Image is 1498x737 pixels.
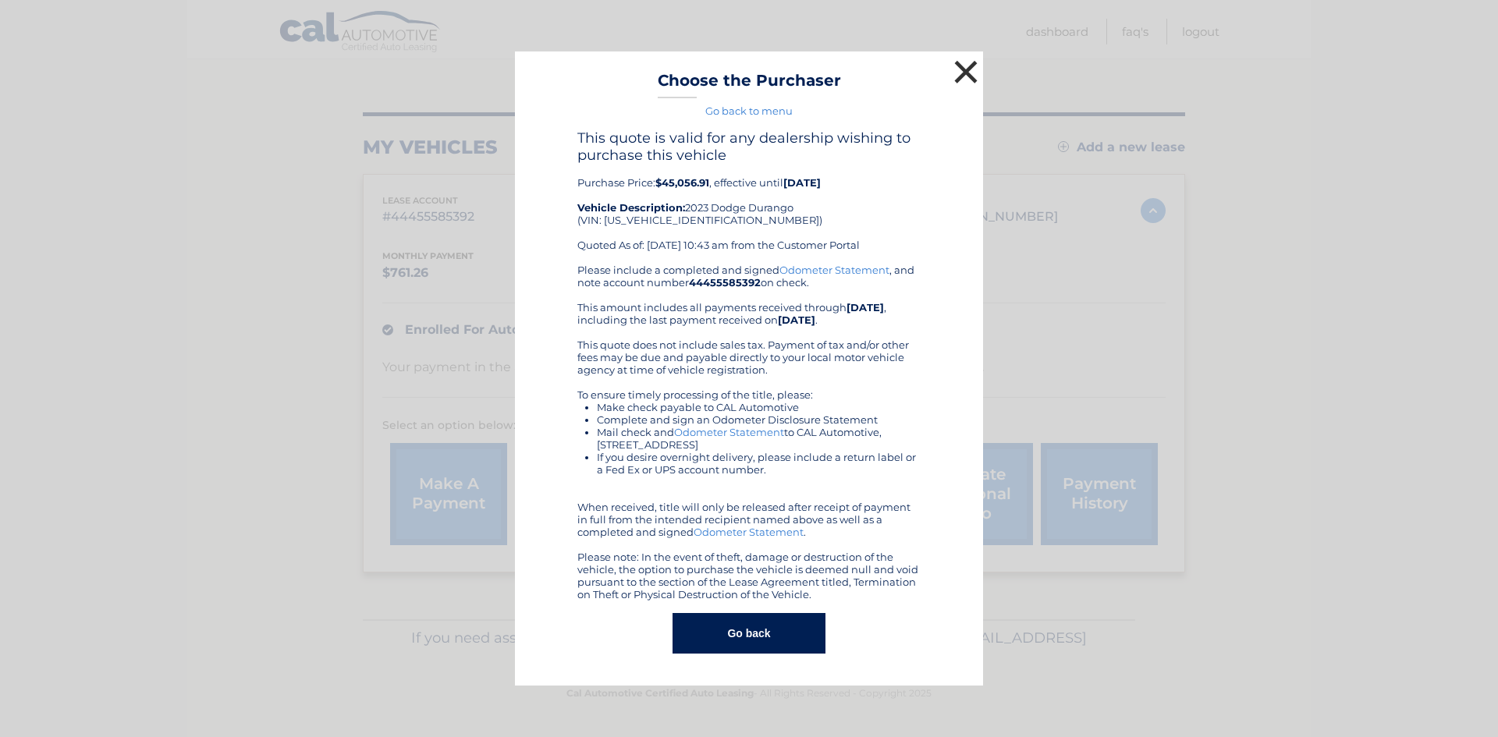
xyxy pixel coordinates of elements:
b: [DATE] [847,301,884,314]
b: [DATE] [783,176,821,189]
b: $45,056.91 [655,176,709,189]
a: Odometer Statement [694,526,804,538]
div: Please include a completed and signed , and note account number on check. This amount includes al... [577,264,921,601]
li: Complete and sign an Odometer Disclosure Statement [597,413,921,426]
a: Go back to menu [705,105,793,117]
li: Make check payable to CAL Automotive [597,401,921,413]
button: Go back [673,613,825,654]
button: × [950,56,982,87]
a: Odometer Statement [674,426,784,438]
li: If you desire overnight delivery, please include a return label or a Fed Ex or UPS account number. [597,451,921,476]
b: 44455585392 [689,276,761,289]
strong: Vehicle Description: [577,201,685,214]
b: [DATE] [778,314,815,326]
a: Odometer Statement [779,264,889,276]
h3: Choose the Purchaser [658,71,841,98]
div: Purchase Price: , effective until 2023 Dodge Durango (VIN: [US_VEHICLE_IDENTIFICATION_NUMBER]) Qu... [577,129,921,264]
h4: This quote is valid for any dealership wishing to purchase this vehicle [577,129,921,164]
li: Mail check and to CAL Automotive, [STREET_ADDRESS] [597,426,921,451]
